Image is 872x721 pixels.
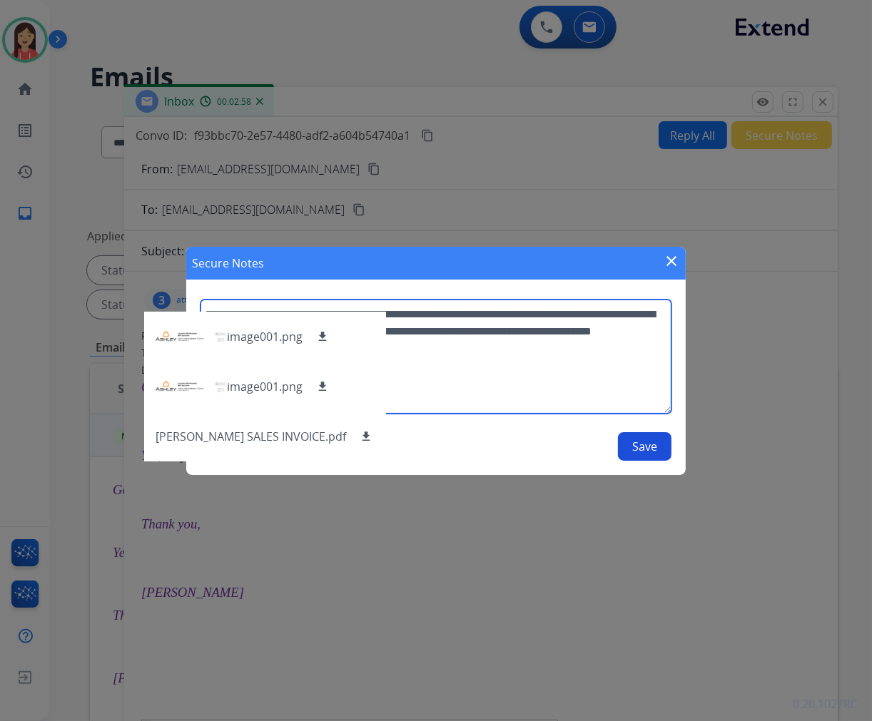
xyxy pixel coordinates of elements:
[227,378,303,395] p: image001.png
[618,432,671,461] button: Save
[316,380,329,393] mat-icon: download
[156,428,346,445] p: [PERSON_NAME] SALES INVOICE.pdf
[316,330,329,343] mat-icon: download
[793,695,858,712] p: 0.20.1027RC
[663,252,680,270] mat-icon: close
[227,328,303,345] p: image001.png
[360,430,372,443] mat-icon: download
[192,255,264,272] h1: Secure Notes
